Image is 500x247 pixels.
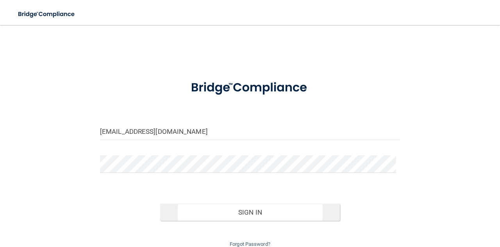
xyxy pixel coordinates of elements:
a: Forgot Password? [230,241,270,247]
button: Sign In [160,204,340,221]
img: bridge_compliance_login_screen.278c3ca4.svg [12,6,82,22]
iframe: Drift Widget Chat Controller [365,192,491,223]
img: bridge_compliance_login_screen.278c3ca4.svg [178,72,322,104]
input: Email [100,123,400,140]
